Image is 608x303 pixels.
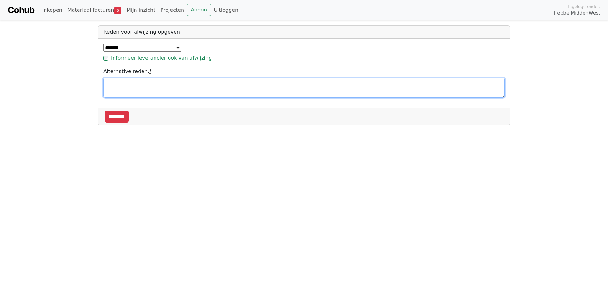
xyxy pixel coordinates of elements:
[124,4,158,17] a: Mijn inzicht
[111,54,212,62] label: Informeer leverancier ook van afwijzing
[103,68,152,75] label: Alternative reden:
[114,7,121,14] span: 6
[568,3,600,10] span: Ingelogd onder:
[158,4,187,17] a: Projecten
[65,4,124,17] a: Materiaal facturen6
[187,4,211,16] a: Admin
[98,26,510,39] div: Reden voor afwijzing opgeven
[8,3,34,18] a: Cohub
[211,4,241,17] a: Uitloggen
[39,4,65,17] a: Inkopen
[553,10,600,17] span: Trebbe MiddenWest
[149,68,152,74] abbr: required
